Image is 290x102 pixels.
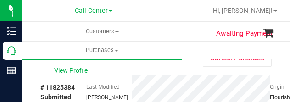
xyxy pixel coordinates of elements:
span: Purchases [22,46,182,54]
span: Call Center [75,7,108,15]
a: Purchases [22,41,182,60]
label: Origin [270,83,284,91]
inline-svg: Reports [7,66,16,75]
a: Customers [22,22,182,41]
inline-svg: Call Center [7,46,16,55]
span: Hi, [PERSON_NAME]! [213,7,273,14]
label: Last Modified [86,83,120,91]
span: Awaiting Payment [216,28,273,39]
span: Customers [22,27,182,36]
span: Submitted [40,92,71,102]
span: # 11825384 [40,83,75,92]
iframe: Resource center [9,29,37,56]
div: [PERSON_NAME] [86,93,132,102]
span: View Profile [54,66,91,75]
inline-svg: Inventory [7,27,16,36]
